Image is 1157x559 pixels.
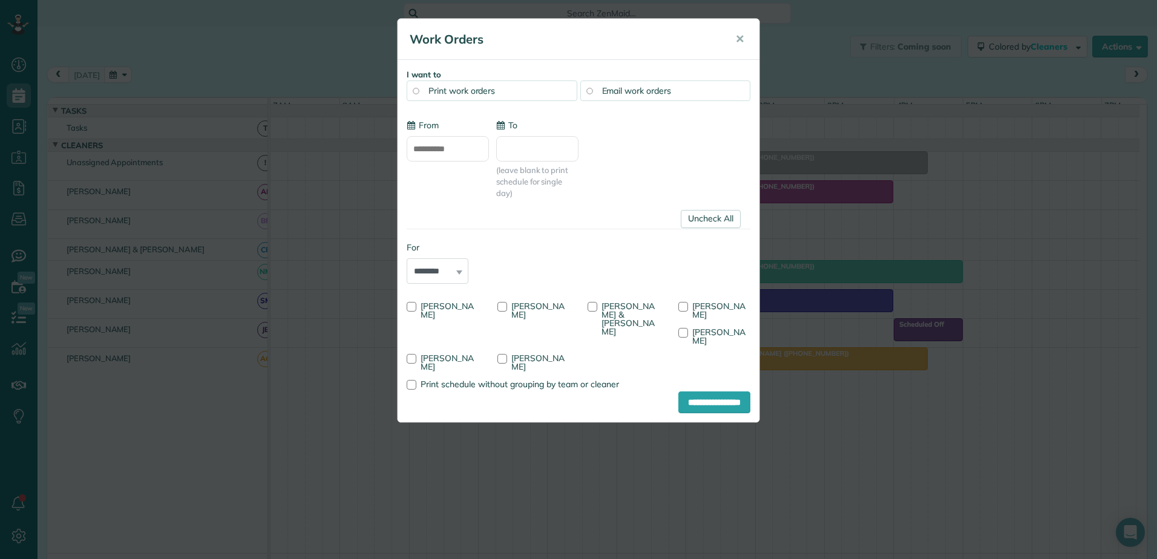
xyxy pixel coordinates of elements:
label: To [496,119,517,131]
span: [PERSON_NAME] [511,301,565,320]
span: [PERSON_NAME] [692,301,746,320]
label: From [407,119,439,131]
input: Email work orders [586,88,592,94]
strong: I want to [407,70,441,79]
span: Email work orders [602,85,671,96]
span: [PERSON_NAME] [421,353,474,372]
label: For [407,241,468,253]
h5: Work Orders [410,31,718,48]
span: ✕ [735,32,744,46]
span: Print schedule without grouping by team or cleaner [421,379,619,390]
input: Print work orders [413,88,419,94]
span: [PERSON_NAME] [692,327,746,346]
span: (leave blank to print schedule for single day) [496,165,578,199]
span: [PERSON_NAME] & [PERSON_NAME] [601,301,655,337]
span: Print work orders [428,85,495,96]
a: Uncheck All [681,210,741,228]
span: [PERSON_NAME] [511,353,565,372]
span: [PERSON_NAME] [421,301,474,320]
